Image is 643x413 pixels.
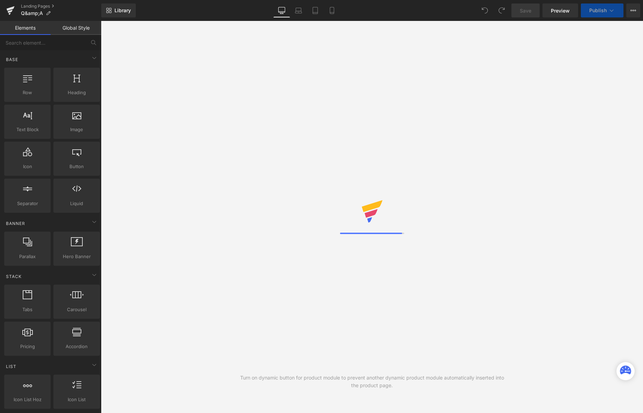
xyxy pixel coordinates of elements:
[478,3,492,17] button: Undo
[101,3,136,17] a: New Library
[56,253,98,260] span: Hero Banner
[51,21,101,35] a: Global Style
[5,220,26,227] span: Banner
[5,273,22,280] span: Stack
[56,163,98,170] span: Button
[6,89,49,96] span: Row
[324,3,340,17] a: Mobile
[56,89,98,96] span: Heading
[307,3,324,17] a: Tablet
[495,3,509,17] button: Redo
[6,200,49,207] span: Separator
[542,3,578,17] a: Preview
[56,126,98,133] span: Image
[551,7,570,14] span: Preview
[21,3,101,9] a: Landing Pages
[589,8,607,13] span: Publish
[6,343,49,350] span: Pricing
[56,306,98,313] span: Carousel
[273,3,290,17] a: Desktop
[290,3,307,17] a: Laptop
[520,7,531,14] span: Save
[6,253,49,260] span: Parallax
[581,3,623,17] button: Publish
[6,306,49,313] span: Tabs
[56,200,98,207] span: Liquid
[56,343,98,350] span: Accordion
[6,126,49,133] span: Text Block
[236,374,508,389] div: Turn on dynamic button for product module to prevent another dynamic product module automatically...
[626,3,640,17] button: More
[21,10,43,16] span: Q&amp;A
[114,7,131,14] span: Library
[5,56,19,63] span: Base
[6,163,49,170] span: Icon
[56,396,98,403] span: Icon List
[6,396,49,403] span: Icon List Hoz
[5,363,17,370] span: List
